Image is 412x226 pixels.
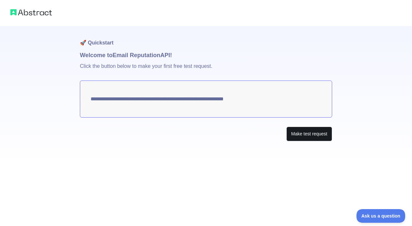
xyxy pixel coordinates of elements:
p: Click the button below to make your first free test request. [80,60,332,81]
button: Make test request [286,127,332,141]
h1: Welcome to Email Reputation API! [80,51,332,60]
h1: 🚀 Quickstart [80,26,332,51]
iframe: Toggle Customer Support [356,209,406,223]
img: Abstract logo [10,8,52,17]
